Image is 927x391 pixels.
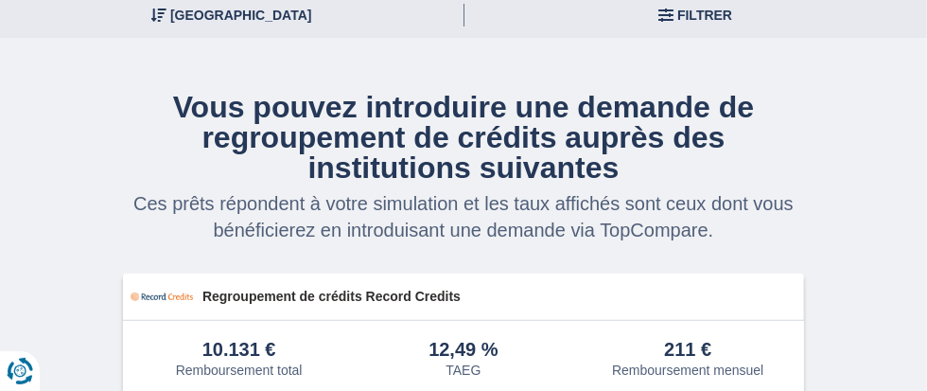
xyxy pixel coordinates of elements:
[202,287,796,306] span: Regroupement de crédits Record Credits
[123,190,804,243] p: Ces prêts répondent à votre simulation et les taux affichés sont ceux dont vous bénéficierez en i...
[446,363,481,378] div: TAEG
[202,340,276,361] div: 10.131 €
[677,9,732,22] span: Filtrer
[176,363,303,378] div: Remboursement total
[429,340,498,361] div: 12,49 %
[612,363,763,378] div: Remboursement mensuel
[664,340,711,361] div: 211 €
[131,281,193,312] img: pret personnel Record Credits
[123,92,804,183] h4: Vous pouvez introduire une demande de regroupement de crédits auprès des institutions suivantes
